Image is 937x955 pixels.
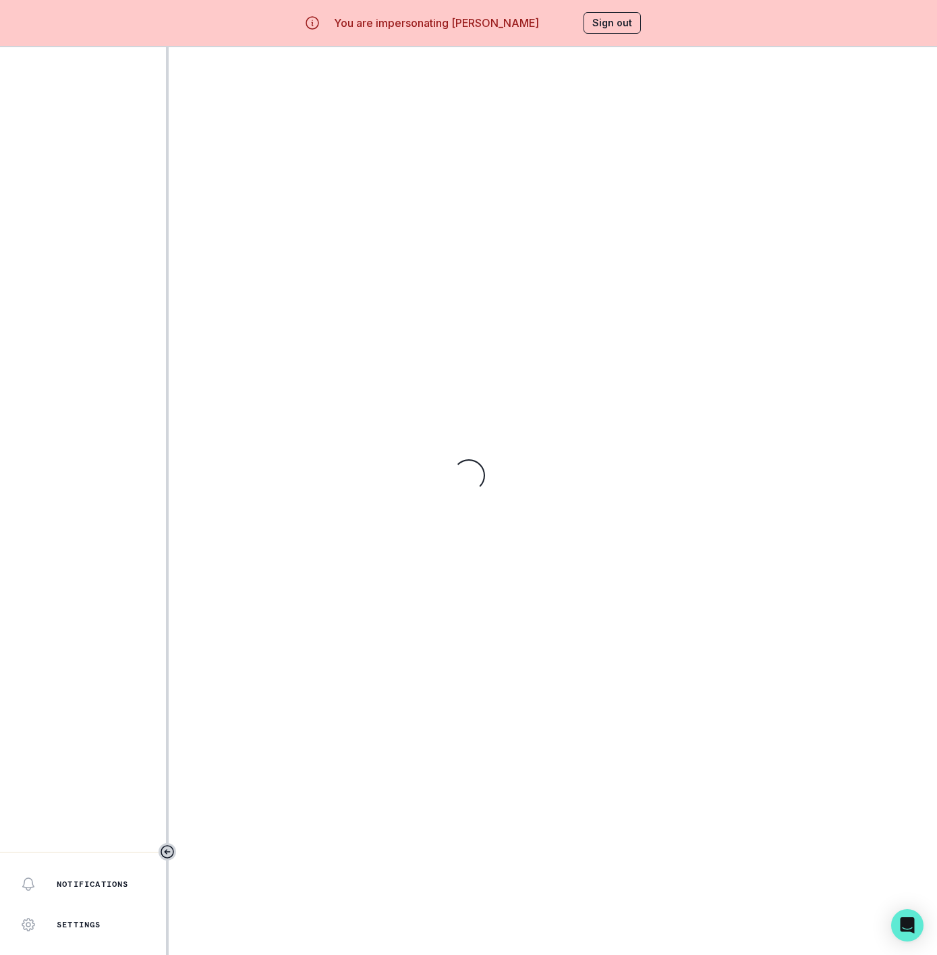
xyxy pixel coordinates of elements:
[57,879,129,890] p: Notifications
[57,919,101,930] p: Settings
[159,843,176,861] button: Toggle sidebar
[334,15,539,31] p: You are impersonating [PERSON_NAME]
[584,12,641,34] button: Sign out
[891,909,924,942] div: Open Intercom Messenger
